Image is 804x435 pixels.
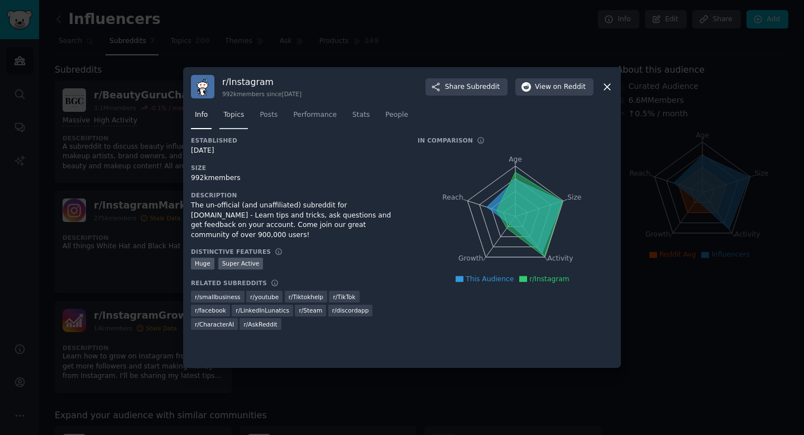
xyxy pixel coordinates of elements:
[425,78,508,96] button: ShareSubreddit
[256,106,281,129] a: Posts
[195,110,208,120] span: Info
[442,193,463,201] tspan: Reach
[458,255,483,263] tspan: Growth
[219,106,248,129] a: Topics
[515,78,594,96] button: Viewon Reddit
[195,306,226,314] span: r/ facebook
[191,248,271,256] h3: Distinctive Features
[191,75,214,98] img: Instagram
[191,173,402,183] div: 992k members
[509,155,522,163] tspan: Age
[236,306,289,314] span: r/ LinkedInLunatics
[222,90,301,98] div: 992k members since [DATE]
[191,191,402,199] h3: Description
[348,106,374,129] a: Stats
[191,258,214,269] div: Huge
[567,193,581,201] tspan: Size
[250,293,279,301] span: r/ youtube
[195,293,241,301] span: r/ smallbusiness
[299,306,322,314] span: r/ Steam
[418,136,473,144] h3: In Comparison
[195,320,234,328] span: r/ CharacterAI
[191,136,402,144] h3: Established
[293,110,337,120] span: Performance
[191,164,402,172] h3: Size
[548,255,573,263] tspan: Activity
[553,82,586,92] span: on Reddit
[191,106,212,129] a: Info
[352,110,370,120] span: Stats
[191,201,402,240] div: The un-official (and unaffiliated) subreddit for [DOMAIN_NAME] - Learn tips and tricks, ask quest...
[445,82,500,92] span: Share
[333,293,355,301] span: r/ TikTok
[381,106,412,129] a: People
[289,293,323,301] span: r/ Tiktokhelp
[223,110,244,120] span: Topics
[289,106,341,129] a: Performance
[385,110,408,120] span: People
[467,82,500,92] span: Subreddit
[222,76,301,88] h3: r/ Instagram
[332,306,369,314] span: r/ discordapp
[466,275,514,283] span: This Audience
[529,275,569,283] span: r/Instagram
[243,320,277,328] span: r/ AskReddit
[260,110,277,120] span: Posts
[191,279,267,287] h3: Related Subreddits
[535,82,586,92] span: View
[191,146,402,156] div: [DATE]
[218,258,264,269] div: Super Active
